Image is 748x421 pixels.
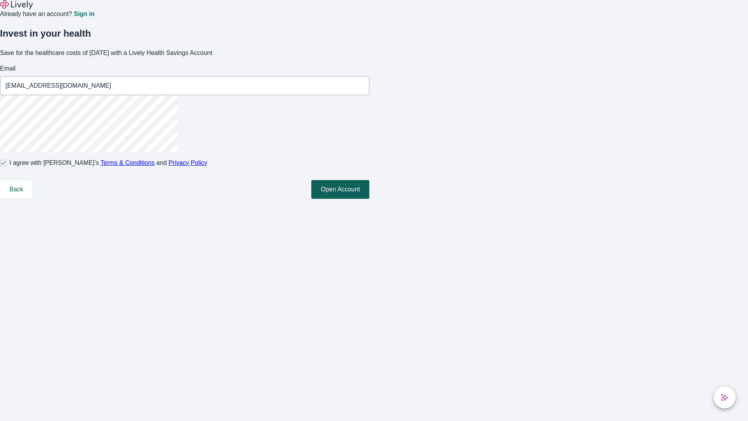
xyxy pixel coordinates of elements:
a: Sign in [74,11,94,17]
a: Privacy Policy [169,159,208,166]
a: Terms & Conditions [101,159,155,166]
button: Open Account [311,180,369,199]
button: chat [714,387,736,409]
svg: Lively AI Assistant [721,394,729,402]
span: I agree with [PERSON_NAME]’s and [9,158,207,168]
